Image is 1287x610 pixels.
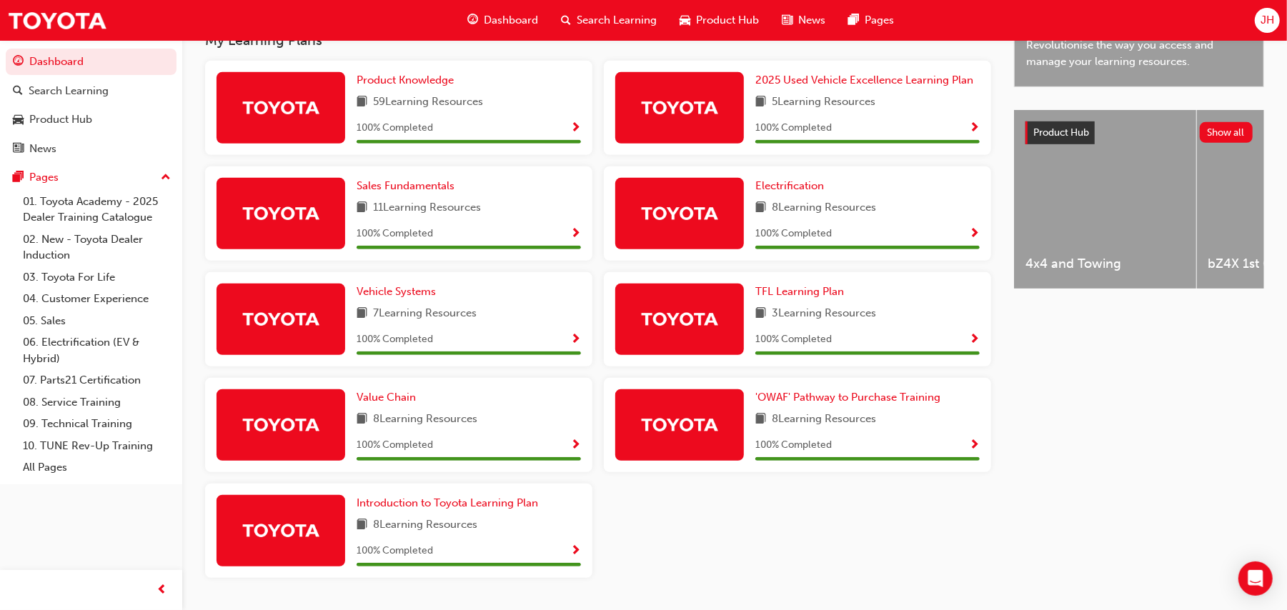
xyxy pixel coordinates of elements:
[357,411,367,429] span: book-icon
[755,199,766,217] span: book-icon
[357,516,367,534] span: book-icon
[755,120,832,136] span: 100 % Completed
[1238,561,1273,596] div: Open Intercom Messenger
[755,389,946,406] a: 'OWAF' Pathway to Purchase Training
[17,191,177,229] a: 01. Toyota Academy - 2025 Dealer Training Catalogue
[6,106,177,133] a: Product Hub
[570,119,581,137] button: Show Progress
[357,496,538,509] span: Introduction to Toyota Learning Plan
[969,228,980,241] span: Show Progress
[969,439,980,452] span: Show Progress
[29,169,59,186] div: Pages
[242,412,320,437] img: Trak
[969,225,980,243] button: Show Progress
[357,94,367,111] span: book-icon
[17,413,177,435] a: 09. Technical Training
[467,11,478,29] span: guage-icon
[357,226,433,242] span: 100 % Completed
[357,331,433,348] span: 100 % Completed
[1255,8,1280,33] button: JH
[13,171,24,184] span: pages-icon
[357,120,433,136] span: 100 % Completed
[755,391,940,404] span: 'OWAF' Pathway to Purchase Training
[6,49,177,75] a: Dashboard
[17,391,177,414] a: 08. Service Training
[772,411,876,429] span: 8 Learning Resources
[29,111,92,128] div: Product Hub
[6,164,177,191] button: Pages
[570,436,581,454] button: Show Progress
[357,284,442,300] a: Vehicle Systems
[755,94,766,111] span: book-icon
[7,4,107,36] img: Trak
[13,85,23,98] span: search-icon
[755,74,973,86] span: 2025 Used Vehicle Excellence Learning Plan
[357,389,422,406] a: Value Chain
[6,136,177,162] a: News
[772,94,875,111] span: 5 Learning Resources
[640,412,719,437] img: Trak
[865,12,894,29] span: Pages
[969,436,980,454] button: Show Progress
[484,12,538,29] span: Dashboard
[570,122,581,135] span: Show Progress
[357,391,416,404] span: Value Chain
[1025,121,1253,144] a: Product HubShow all
[772,305,876,323] span: 3 Learning Resources
[755,411,766,429] span: book-icon
[772,199,876,217] span: 8 Learning Resources
[373,199,481,217] span: 11 Learning Resources
[357,178,460,194] a: Sales Fundamentals
[1014,110,1196,289] a: 4x4 and Towing
[755,72,979,89] a: 2025 Used Vehicle Excellence Learning Plan
[755,178,830,194] a: Electrification
[242,306,320,331] img: Trak
[570,331,581,349] button: Show Progress
[373,411,477,429] span: 8 Learning Resources
[373,305,477,323] span: 7 Learning Resources
[357,72,459,89] a: Product Knowledge
[969,122,980,135] span: Show Progress
[848,11,859,29] span: pages-icon
[357,179,454,192] span: Sales Fundamentals
[205,32,991,49] h3: My Learning Plans
[755,285,844,298] span: TFL Learning Plan
[17,229,177,266] a: 02. New - Toyota Dealer Induction
[6,46,177,164] button: DashboardSearch LearningProduct HubNews
[157,581,168,599] span: prev-icon
[6,78,177,104] a: Search Learning
[798,12,825,29] span: News
[570,225,581,243] button: Show Progress
[13,114,24,126] span: car-icon
[17,310,177,332] a: 05. Sales
[17,288,177,310] a: 04. Customer Experience
[29,83,109,99] div: Search Learning
[755,179,824,192] span: Electrification
[755,331,832,348] span: 100 % Completed
[770,6,837,35] a: news-iconNews
[456,6,550,35] a: guage-iconDashboard
[17,435,177,457] a: 10. TUNE Rev-Up Training
[17,331,177,369] a: 06. Electrification (EV & Hybrid)
[373,516,477,534] span: 8 Learning Resources
[1200,122,1253,143] button: Show all
[561,11,571,29] span: search-icon
[357,495,544,511] a: Introduction to Toyota Learning Plan
[969,331,980,349] button: Show Progress
[161,169,171,187] span: up-icon
[13,56,24,69] span: guage-icon
[357,74,454,86] span: Product Knowledge
[29,141,56,157] div: News
[357,437,433,454] span: 100 % Completed
[782,11,792,29] span: news-icon
[755,437,832,454] span: 100 % Completed
[550,6,668,35] a: search-iconSearch Learning
[1025,256,1185,272] span: 4x4 and Towing
[242,518,320,543] img: Trak
[17,266,177,289] a: 03. Toyota For Life
[696,12,759,29] span: Product Hub
[242,201,320,226] img: Trak
[357,305,367,323] span: book-icon
[17,456,177,479] a: All Pages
